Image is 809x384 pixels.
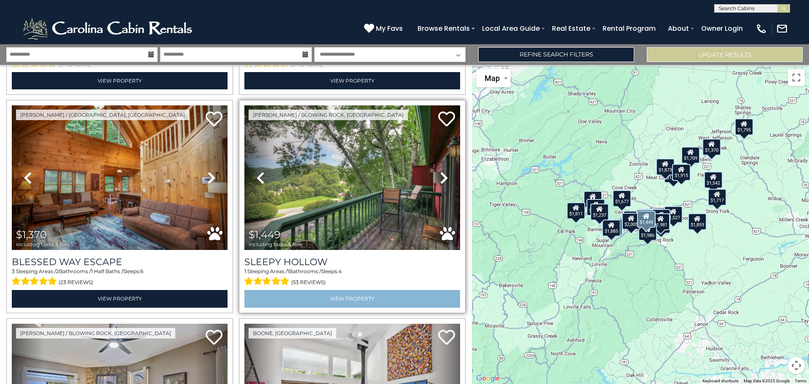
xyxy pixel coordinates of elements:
[474,373,502,384] a: Open this area in Google Maps (opens a new window)
[413,21,474,36] a: Browse Rentals
[702,139,721,156] div: $1,370
[590,203,609,220] div: $1,237
[704,171,723,188] div: $1,542
[702,378,739,384] button: Keyboard shortcuts
[604,219,622,236] div: $1,686
[567,202,585,219] div: $1,811
[12,256,228,268] a: Blessed Way Escape
[244,268,460,288] div: Sleeping Areas / Bathrooms / Sleeps:
[708,188,726,205] div: $1,717
[788,69,805,86] button: Toggle fullscreen view
[664,166,683,183] div: $1,825
[652,209,670,226] div: $1,973
[478,21,544,36] a: Local Area Guide
[12,290,228,307] a: View Property
[244,256,460,268] a: Sleepy Hollow
[744,379,790,383] span: Map data ©2025 Google
[681,147,700,164] div: $1,709
[244,268,246,274] span: 1
[776,23,788,35] img: mail-regular-white.png
[16,228,47,241] span: $1,370
[613,190,631,207] div: $1,677
[12,105,228,250] img: thumbnail_163271008.jpeg
[672,164,691,180] div: $1,915
[478,47,634,62] a: Refine Search Filters
[291,277,326,288] span: (53 reviews)
[249,228,281,241] span: $1,449
[755,23,767,35] img: phone-regular-white.png
[438,329,455,347] a: Add to favorites
[56,268,59,274] span: 2
[795,379,806,383] a: Terms (opens in new tab)
[656,158,675,175] div: $1,873
[21,16,196,41] img: White-1-2.png
[476,69,511,87] button: Change map style
[622,212,640,229] div: $2,005
[587,199,605,216] div: $1,148
[244,290,460,307] a: View Property
[338,268,342,274] span: 4
[623,211,642,228] div: $1,883
[91,268,123,274] span: 1 Half Baths /
[548,21,595,36] a: Real Estate
[637,210,656,227] div: $1,449
[244,72,460,89] a: View Property
[376,23,403,34] span: My Favs
[364,23,405,34] a: My Favs
[16,110,189,120] a: [PERSON_NAME] / [GEOGRAPHIC_DATA], [GEOGRAPHIC_DATA]
[636,209,655,226] div: $1,909
[688,213,707,230] div: $1,893
[249,242,303,247] span: including taxes & fees
[598,21,660,36] a: Rental Program
[12,268,15,274] span: 3
[206,329,222,347] a: Add to favorites
[16,328,175,338] a: [PERSON_NAME] / Blowing Rock, [GEOGRAPHIC_DATA]
[788,357,805,374] button: Map camera controls
[249,328,336,338] a: Boone, [GEOGRAPHIC_DATA]
[651,213,670,230] div: $1,981
[647,47,803,62] button: Update Results
[59,277,93,288] span: (23 reviews)
[474,373,502,384] img: Google
[12,268,228,288] div: Sleeping Areas / Bathrooms / Sleeps:
[249,110,408,120] a: [PERSON_NAME] / Blowing Rock, [GEOGRAPHIC_DATA]
[638,223,657,240] div: $1,986
[602,220,621,236] div: $1,885
[664,21,693,36] a: About
[206,110,222,129] a: Add to favorites
[485,74,500,83] span: Map
[735,118,753,135] div: $1,795
[638,208,656,225] div: $1,479
[12,72,228,89] a: View Property
[140,268,143,274] span: 6
[697,21,747,36] a: Owner Login
[438,110,455,129] a: Add to favorites
[287,268,289,274] span: 1
[584,191,602,207] div: $1,751
[16,242,70,247] span: including taxes & fees
[664,206,683,223] div: $1,527
[652,216,670,233] div: $1,894
[244,105,460,250] img: thumbnail_163260932.jpeg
